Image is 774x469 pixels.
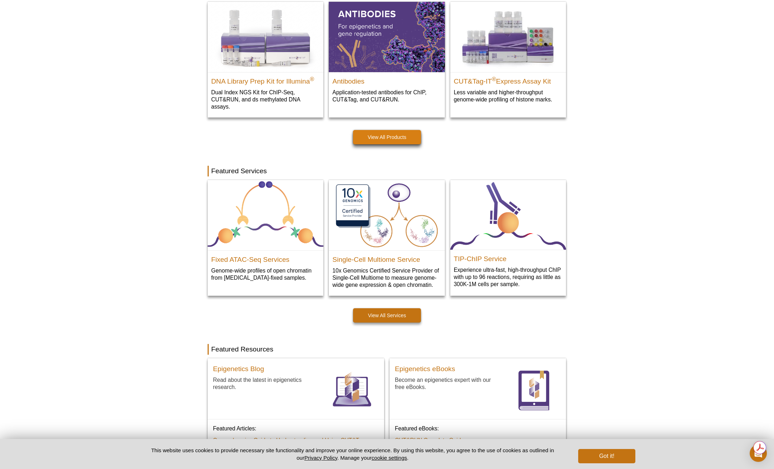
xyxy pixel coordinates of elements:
[329,2,445,72] img: All Antibodies
[332,89,441,103] p: Application-tested antibodies for ChIP, CUT&Tag, and CUT&RUN.
[507,364,561,417] img: eBooks
[353,130,421,144] a: View All Products
[211,253,320,263] h2: Fixed ATAC-Seq Services
[332,253,441,263] h2: Single-Cell Multiome Service
[507,364,561,419] a: eBooks
[454,266,562,288] p: Experience ultra-fast, high-throughput ChIP with up to 96 reactions, requiring as little as 300K-...
[208,166,566,176] h2: Featured Services
[454,74,562,85] h2: CUT&Tag-IT Express Assay Kit
[750,445,767,462] div: Open Intercom Messenger
[208,180,323,251] img: Fixed ATAC-Seq Services
[450,2,566,72] img: CUT&Tag-IT® Express Assay Kit
[211,267,320,281] p: Genome-wide profiles of open chromatin from [MEDICAL_DATA]-fixed samples.
[211,89,320,110] p: Dual Index NGS Kit for ChIP-Seq, CUT&RUN, and ds methylated DNA assays.
[372,455,407,461] button: cookie settings
[208,180,323,289] a: Fixed ATAC-Seq Services Fixed ATAC-Seq Services Genome-wide profiles of open chromatin from [MEDI...
[450,180,566,250] img: TIP-ChIP Service
[211,74,320,85] h2: DNA Library Prep Kit for Illumina
[310,76,314,82] sup: ®
[208,2,323,72] img: DNA Library Prep Kit for Illumina
[329,180,445,296] a: Single-Cell Multiome Servicee Single-Cell Multiome Service 10x Genomics Certified Service Provide...
[329,2,445,110] a: All Antibodies Antibodies Application-tested antibodies for ChIP, CUT&Tag, and CUT&RUN.
[332,74,441,85] h2: Antibodies
[395,364,455,376] a: Epigenetics eBooks
[395,437,464,444] a: CUT&RUN Complete Guide
[329,180,445,251] img: Single-Cell Multiome Servicee
[353,308,421,323] a: View All Services
[325,364,379,417] img: Blog
[213,364,264,376] a: Epigenetics Blog
[332,267,441,289] p: 10x Genomics Certified Service Provider of Single-Cell Multiome to measure genome-wide gene expre...
[325,364,379,419] a: Blog
[208,344,566,355] h2: Featured Resources
[450,2,566,110] a: CUT&Tag-IT® Express Assay Kit CUT&Tag-IT®Express Assay Kit Less variable and higher-throughput ge...
[213,376,320,391] p: Read about the latest in epigenetics research.
[492,76,496,82] sup: ®
[454,252,562,263] h2: TIP-ChIP Service
[139,446,566,461] p: This website uses cookies to provide necessary site functionality and improve your online experie...
[395,376,502,391] p: Become an epigenetics expert with our free eBooks.
[213,365,264,373] h3: Epigenetics Blog
[395,365,455,373] h3: Epigenetics eBooks
[395,425,561,432] p: Featured eBooks:
[450,180,566,295] a: TIP-ChIP Service TIP-ChIP Service Experience ultra-fast, high-throughput ChIP with up to 96 react...
[208,2,323,117] a: DNA Library Prep Kit for Illumina DNA Library Prep Kit for Illumina® Dual Index NGS Kit for ChIP-...
[304,455,337,461] a: Privacy Policy
[454,89,562,103] p: Less variable and higher-throughput genome-wide profiling of histone marks​.
[578,449,635,463] button: Got it!
[213,425,379,432] p: Featured Articles:
[213,437,371,451] a: Comprehensive Guide to Understanding and Using CUT&Tag Assays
